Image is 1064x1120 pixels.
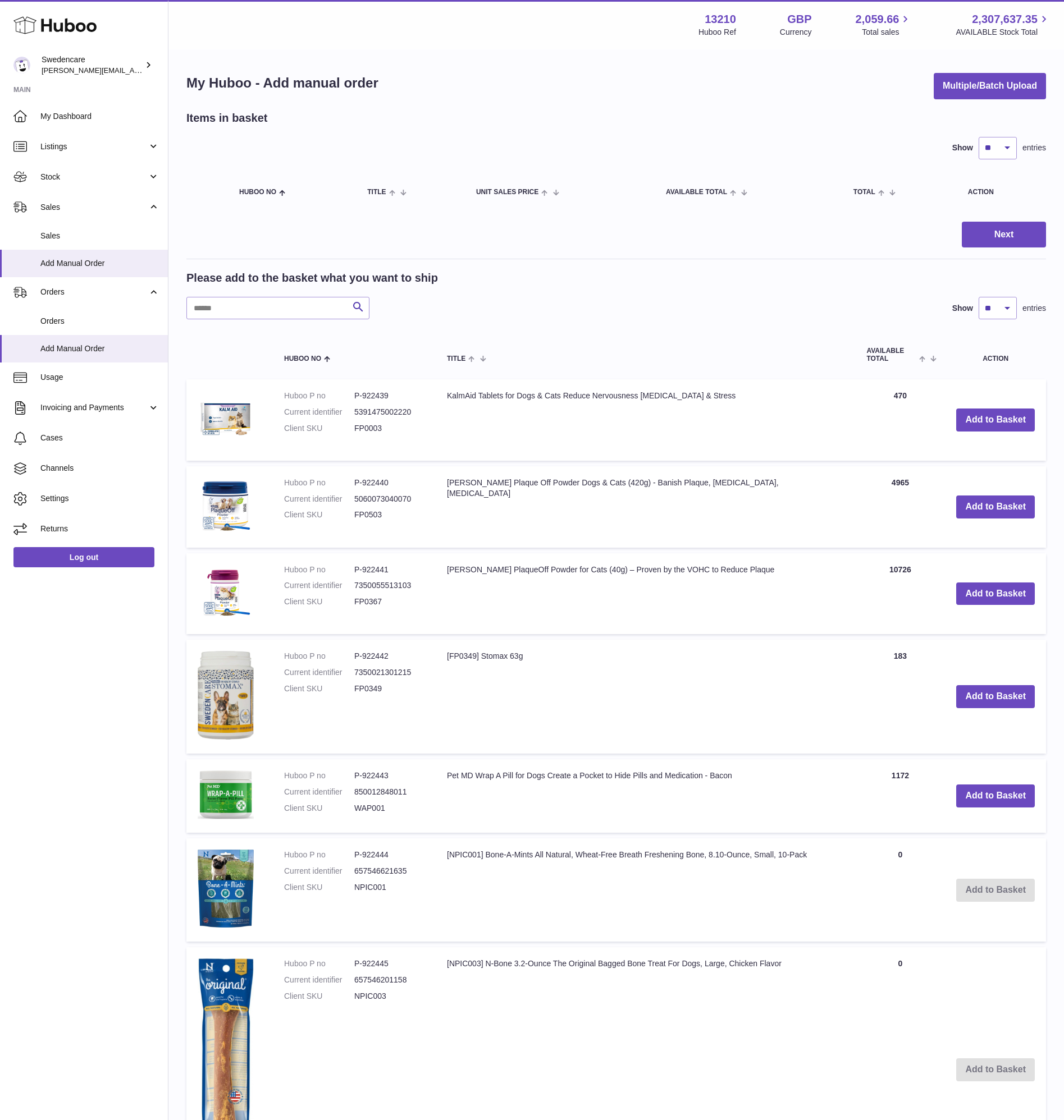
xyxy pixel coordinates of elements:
[855,379,945,461] td: 470
[40,372,159,383] span: Usage
[40,493,159,504] span: Settings
[284,564,354,575] dt: Huboo P no
[787,12,811,27] strong: GBP
[476,189,538,196] span: Unit Sales Price
[40,343,159,354] span: Add Manual Order
[284,975,354,985] dt: Current identifier
[354,866,424,876] dd: 657546621635
[13,547,154,567] a: Log out
[856,12,912,38] a: 2,059.66 Total sales
[40,172,148,182] span: Stock
[1022,303,1046,314] span: entries
[40,111,159,122] span: My Dashboard
[354,423,424,434] dd: FP0003
[284,651,354,662] dt: Huboo P no
[436,838,855,942] td: [NPIC001] Bone-A-Mints All Natural, Wheat-Free Breath Freshening Bone, 8.10-Ounce, Small, 10-Pack
[40,316,159,327] span: Orders
[42,54,143,76] div: Swedencare
[354,958,424,969] dd: P-922445
[780,27,812,38] div: Currency
[284,683,354,694] dt: Client SKU
[239,189,276,196] span: Huboo no
[956,495,1035,518] button: Add to Basket
[354,564,424,575] dd: P-922441
[952,143,973,153] label: Show
[284,423,354,434] dt: Client SKU
[853,189,875,196] span: Total
[40,141,148,152] span: Listings
[666,189,727,196] span: AVAILABLE Total
[284,866,354,876] dt: Current identifier
[956,582,1035,605] button: Add to Basket
[698,27,736,38] div: Huboo Ref
[436,379,855,461] td: KalmAid Tablets for Dogs & Cats Reduce Nervousness [MEDICAL_DATA] & Stress
[284,494,354,504] dt: Current identifier
[284,478,354,488] dt: Huboo P no
[40,524,159,534] span: Returns
[436,553,855,635] td: [PERSON_NAME] PlaqueOff Powder for Cats (40g) – Proven by the VOHC to Reduce Plaque
[284,391,354,401] dt: Huboo P no
[436,466,855,548] td: [PERSON_NAME] Plaque Off Powder Dogs & Cats (420g) - Banish Plaque, [MEDICAL_DATA], [MEDICAL_DATA]
[855,466,945,548] td: 4965
[354,787,424,797] dd: 850012848011
[186,111,268,126] h2: Items in basket
[436,640,855,754] td: [FP0349] Stomax 63g
[354,850,424,860] dd: P-922444
[284,509,354,520] dt: Client SKU
[40,433,159,443] span: Cases
[354,494,424,504] dd: 5060073040070
[354,770,424,781] dd: P-922443
[354,509,424,520] dd: FP0503
[284,991,354,1002] dt: Client SKU
[284,580,354,591] dt: Current identifier
[42,66,285,75] span: [PERSON_NAME][EMAIL_ADDRESS][PERSON_NAME][DOMAIN_NAME]
[284,958,354,969] dt: Huboo P no
[436,759,855,833] td: Pet MD Wrap A Pill for Dogs Create a Pocket to Hide Pills and Medication - Bacon
[198,651,254,740] img: [FP0349] Stomax 63g
[354,596,424,607] dd: FP0367
[945,336,1046,373] th: Action
[40,231,159,241] span: Sales
[354,651,424,662] dd: P-922442
[862,27,912,38] span: Total sales
[354,991,424,1002] dd: NPIC003
[13,57,30,74] img: daniel.corbridge@swedencare.co.uk
[367,189,386,196] span: Title
[354,667,424,678] dd: 7350021301215
[40,287,148,297] span: Orders
[284,787,354,797] dt: Current identifier
[40,402,148,413] span: Invoicing and Payments
[866,347,916,362] span: AVAILABLE Total
[198,564,254,621] img: ProDen PlaqueOff Powder for Cats (40g) – Proven by the VOHC to Reduce Plaque
[934,73,1046,99] button: Multiple/Batch Upload
[186,74,378,92] h1: My Huboo - Add manual order
[956,27,1051,38] span: AVAILABLE Stock Total
[855,759,945,833] td: 1172
[705,12,736,27] strong: 13210
[284,667,354,678] dt: Current identifier
[354,882,424,893] dd: NPIC001
[855,838,945,942] td: 0
[198,478,254,534] img: ProDen Plaque Off Powder Dogs & Cats (420g) - Banish Plaque, Tartar, Bad Breath
[40,463,159,474] span: Channels
[956,685,1035,708] button: Add to Basket
[186,270,438,286] h2: Please add to the basket what you want to ship
[972,12,1038,27] span: 2,307,637.35
[855,640,945,754] td: 183
[1022,143,1046,153] span: entries
[447,355,465,362] span: Title
[284,803,354,814] dt: Client SKU
[284,770,354,781] dt: Huboo P no
[198,391,254,447] img: KalmAid Tablets for Dogs & Cats Reduce Nervousness Separation Anxiety & Stress
[284,407,354,417] dt: Current identifier
[956,12,1051,38] a: 2,307,637.35 AVAILABLE Stock Total
[354,391,424,401] dd: P-922439
[40,202,148,213] span: Sales
[284,596,354,607] dt: Client SKU
[354,683,424,694] dd: FP0349
[354,580,424,591] dd: 7350055513103
[354,803,424,814] dd: WAP001
[40,258,159,269] span: Add Manual Order
[952,303,973,314] label: Show
[956,784,1035,807] button: Add to Basket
